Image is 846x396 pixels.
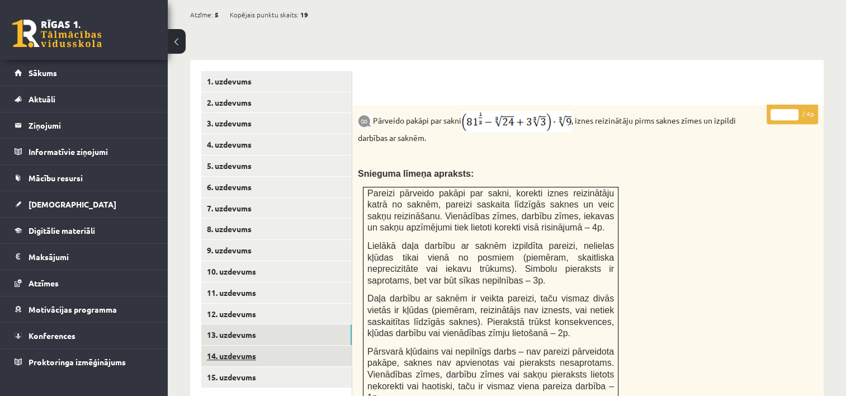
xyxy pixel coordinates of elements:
[29,94,55,104] span: Aktuāli
[201,113,352,134] a: 3. uzdevums
[29,304,117,314] span: Motivācijas programma
[15,218,154,243] a: Digitālie materiāli
[461,111,571,133] img: r8L9T77rCIFMy8u4ZIKQhPPOdZDB3jdDoO39zG8GRwjXEoHAJ0sAQ3cOgX9P6EqO73lTtAAAAABJRU5ErkJggg==
[29,199,116,209] span: [DEMOGRAPHIC_DATA]
[367,241,614,285] span: Lielākā daļa darbību ar saknēm izpildīta pareizi, nelielas kļūdas tikai vienā no posmiem (piemēra...
[15,191,154,217] a: [DEMOGRAPHIC_DATA]
[29,244,154,270] legend: Maksājumi
[29,68,57,78] span: Sākums
[29,139,154,164] legend: Informatīvie ziņojumi
[358,169,474,178] span: Snieguma līmeņa apraksts:
[190,6,213,23] span: Atzīme:
[29,173,83,183] span: Mācību resursi
[201,282,352,303] a: 11. uzdevums
[201,134,352,155] a: 4. uzdevums
[201,198,352,219] a: 7. uzdevums
[12,20,102,48] a: Rīgas 1. Tālmācības vidusskola
[201,304,352,324] a: 12. uzdevums
[29,225,95,235] span: Digitālie materiāli
[11,11,448,23] body: Визуальный текстовый редактор, wiswyg-editor-user-answer-47024759537700
[201,261,352,282] a: 10. uzdevums
[201,219,352,239] a: 8. uzdevums
[767,105,818,124] p: / 4p
[15,244,154,270] a: Maksājumi
[215,6,219,23] span: 5
[201,346,352,366] a: 14. uzdevums
[29,357,126,367] span: Proktoringa izmēģinājums
[230,6,299,23] span: Kopējais punktu skaits:
[201,71,352,92] a: 1. uzdevums
[358,115,371,128] img: 9k=
[15,60,154,86] a: Sākums
[201,367,352,388] a: 15. uzdevums
[15,139,154,164] a: Informatīvie ziņojumi
[29,278,59,288] span: Atzīmes
[15,270,154,296] a: Atzīmes
[15,323,154,348] a: Konferences
[201,177,352,197] a: 6. uzdevums
[201,155,352,176] a: 5. uzdevums
[300,6,308,23] span: 19
[15,296,154,322] a: Motivācijas programma
[15,86,154,112] a: Aktuāli
[367,294,614,338] span: Daļa darbību ar saknēm ir veikta pareizi, taču vismaz divās vietās ir kļūdas (piemēram, reizinātā...
[201,240,352,261] a: 9. uzdevums
[201,324,352,345] a: 13. uzdevums
[358,111,762,144] p: Pārveido pakāpi par sakni , iznes reizinātāju pirms saknes zīmes un izpildi darbības ar saknēm.
[367,188,614,233] span: Pareizi pārveido pakāpi par sakni, korekti iznes reizinātāju katrā no saknēm, pareizi saskaita lī...
[29,112,154,138] legend: Ziņojumi
[15,349,154,375] a: Proktoringa izmēģinājums
[29,331,75,341] span: Konferences
[15,165,154,191] a: Mācību resursi
[201,92,352,113] a: 2. uzdevums
[15,112,154,138] a: Ziņojumi
[363,87,367,91] img: Balts.png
